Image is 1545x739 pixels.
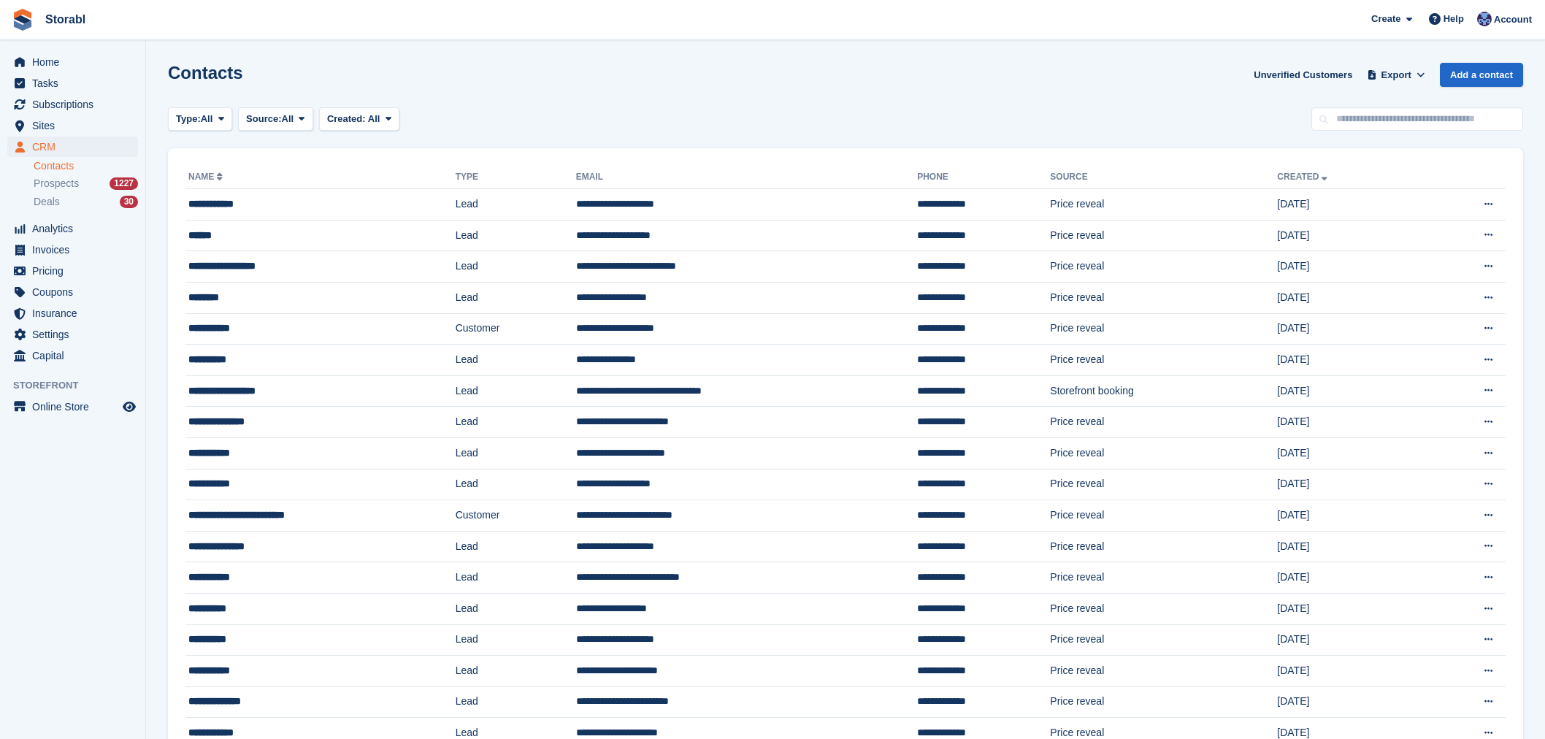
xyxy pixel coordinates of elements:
[1050,593,1277,624] td: Price reveal
[456,624,576,656] td: Lead
[7,240,138,260] a: menu
[7,52,138,72] a: menu
[7,345,138,366] a: menu
[1050,375,1277,407] td: Storefront booking
[1364,63,1428,87] button: Export
[1050,686,1277,718] td: Price reveal
[1050,189,1277,221] td: Price reveal
[456,531,576,562] td: Lead
[1277,562,1422,594] td: [DATE]
[456,282,576,313] td: Lead
[168,107,232,131] button: Type: All
[32,115,120,136] span: Sites
[7,397,138,417] a: menu
[1444,12,1464,26] span: Help
[201,112,213,126] span: All
[1050,656,1277,687] td: Price reveal
[1277,624,1422,656] td: [DATE]
[13,378,145,393] span: Storefront
[39,7,91,31] a: Storabl
[1277,282,1422,313] td: [DATE]
[32,397,120,417] span: Online Store
[32,218,120,239] span: Analytics
[7,115,138,136] a: menu
[1277,407,1422,438] td: [DATE]
[1050,251,1277,283] td: Price reveal
[32,303,120,323] span: Insurance
[1050,220,1277,251] td: Price reveal
[246,112,281,126] span: Source:
[238,107,313,131] button: Source: All
[1050,345,1277,376] td: Price reveal
[32,324,120,345] span: Settings
[32,94,120,115] span: Subscriptions
[34,159,138,173] a: Contacts
[456,375,576,407] td: Lead
[1277,500,1422,532] td: [DATE]
[1050,562,1277,594] td: Price reveal
[456,313,576,345] td: Customer
[1248,63,1358,87] a: Unverified Customers
[176,112,201,126] span: Type:
[456,562,576,594] td: Lead
[1477,12,1492,26] img: Tegan Ewart
[456,345,576,376] td: Lead
[7,282,138,302] a: menu
[456,220,576,251] td: Lead
[32,240,120,260] span: Invoices
[1277,375,1422,407] td: [DATE]
[7,324,138,345] a: menu
[7,137,138,157] a: menu
[456,189,576,221] td: Lead
[32,52,120,72] span: Home
[456,500,576,532] td: Customer
[456,593,576,624] td: Lead
[1277,220,1422,251] td: [DATE]
[34,194,138,210] a: Deals 30
[110,177,138,190] div: 1227
[32,73,120,93] span: Tasks
[456,407,576,438] td: Lead
[1050,500,1277,532] td: Price reveal
[1277,313,1422,345] td: [DATE]
[120,196,138,208] div: 30
[34,177,79,191] span: Prospects
[282,112,294,126] span: All
[168,63,243,83] h1: Contacts
[456,686,576,718] td: Lead
[120,398,138,416] a: Preview store
[1050,407,1277,438] td: Price reveal
[327,113,366,124] span: Created:
[1277,437,1422,469] td: [DATE]
[1277,172,1330,182] a: Created
[1277,345,1422,376] td: [DATE]
[32,282,120,302] span: Coupons
[1277,593,1422,624] td: [DATE]
[1050,166,1277,189] th: Source
[1277,469,1422,500] td: [DATE]
[576,166,918,189] th: Email
[1494,12,1532,27] span: Account
[1050,282,1277,313] td: Price reveal
[456,469,576,500] td: Lead
[32,261,120,281] span: Pricing
[319,107,399,131] button: Created: All
[7,261,138,281] a: menu
[1277,251,1422,283] td: [DATE]
[34,176,138,191] a: Prospects 1227
[7,94,138,115] a: menu
[1277,531,1422,562] td: [DATE]
[7,218,138,239] a: menu
[1277,656,1422,687] td: [DATE]
[1050,469,1277,500] td: Price reveal
[1277,189,1422,221] td: [DATE]
[1381,68,1411,83] span: Export
[32,345,120,366] span: Capital
[34,195,60,209] span: Deals
[1050,437,1277,469] td: Price reveal
[456,251,576,283] td: Lead
[917,166,1050,189] th: Phone
[456,166,576,189] th: Type
[7,73,138,93] a: menu
[1440,63,1523,87] a: Add a contact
